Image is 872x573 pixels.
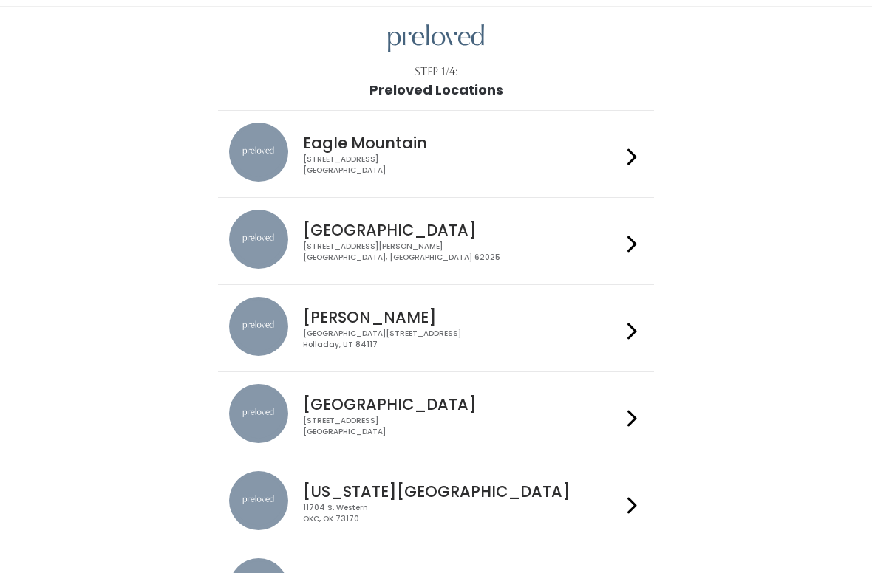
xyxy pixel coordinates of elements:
div: 11704 S. Western OKC, OK 73170 [303,504,621,525]
img: preloved location [229,210,288,270]
div: [STREET_ADDRESS][PERSON_NAME] [GEOGRAPHIC_DATA], [GEOGRAPHIC_DATA] 62025 [303,242,621,264]
a: preloved location [US_STATE][GEOGRAPHIC_DATA] 11704 S. WesternOKC, OK 73170 [229,472,642,535]
h4: [GEOGRAPHIC_DATA] [303,222,621,239]
h4: [PERSON_NAME] [303,309,621,326]
div: Step 1/4: [415,65,458,80]
a: preloved location Eagle Mountain [STREET_ADDRESS][GEOGRAPHIC_DATA] [229,123,642,186]
h4: [US_STATE][GEOGRAPHIC_DATA] [303,484,621,501]
img: preloved location [229,298,288,357]
h4: [GEOGRAPHIC_DATA] [303,397,621,414]
a: preloved location [GEOGRAPHIC_DATA] [STREET_ADDRESS][GEOGRAPHIC_DATA] [229,385,642,447]
img: preloved location [229,123,288,182]
div: [GEOGRAPHIC_DATA][STREET_ADDRESS] Holladay, UT 84117 [303,329,621,351]
div: [STREET_ADDRESS] [GEOGRAPHIC_DATA] [303,416,621,438]
h4: Eagle Mountain [303,135,621,152]
img: preloved location [229,385,288,444]
div: [STREET_ADDRESS] [GEOGRAPHIC_DATA] [303,155,621,176]
img: preloved location [229,472,288,531]
a: preloved location [GEOGRAPHIC_DATA] [STREET_ADDRESS][PERSON_NAME][GEOGRAPHIC_DATA], [GEOGRAPHIC_D... [229,210,642,273]
a: preloved location [PERSON_NAME] [GEOGRAPHIC_DATA][STREET_ADDRESS]Holladay, UT 84117 [229,298,642,360]
h1: Preloved Locations [369,83,503,98]
img: preloved logo [388,25,484,54]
